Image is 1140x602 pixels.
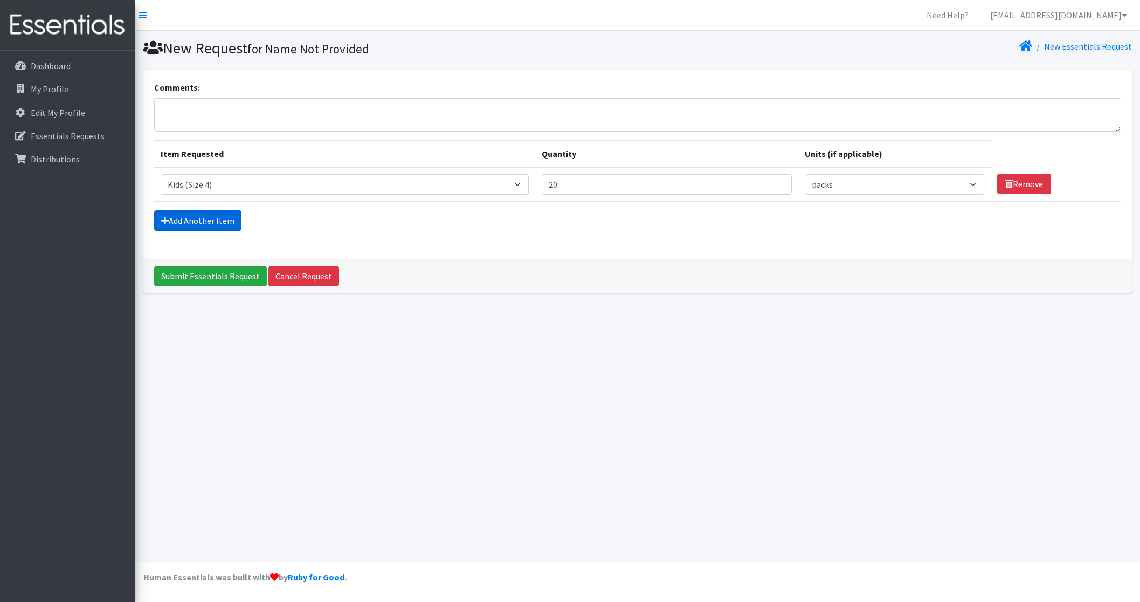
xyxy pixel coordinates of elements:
div: Move To ... [4,72,1136,82]
p: Essentials Requests [31,131,105,141]
a: [EMAIL_ADDRESS][DOMAIN_NAME] [982,4,1136,26]
div: Delete [4,33,1136,43]
div: Sort A > Z [4,4,1136,14]
a: Essentials Requests [4,125,130,147]
div: Move To ... [4,24,1136,33]
div: Sort New > Old [4,14,1136,24]
img: HumanEssentials [4,7,130,43]
div: Sign out [4,53,1136,63]
p: My Profile [31,84,68,94]
a: Edit My Profile [4,102,130,124]
p: Dashboard [31,60,71,71]
div: Rename [4,63,1136,72]
a: Dashboard [4,55,130,77]
a: Need Help? [918,4,977,26]
p: Distributions [31,154,80,165]
a: My Profile [4,78,130,100]
a: Distributions [4,148,130,170]
p: Edit My Profile [31,107,85,118]
div: Options [4,43,1136,53]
